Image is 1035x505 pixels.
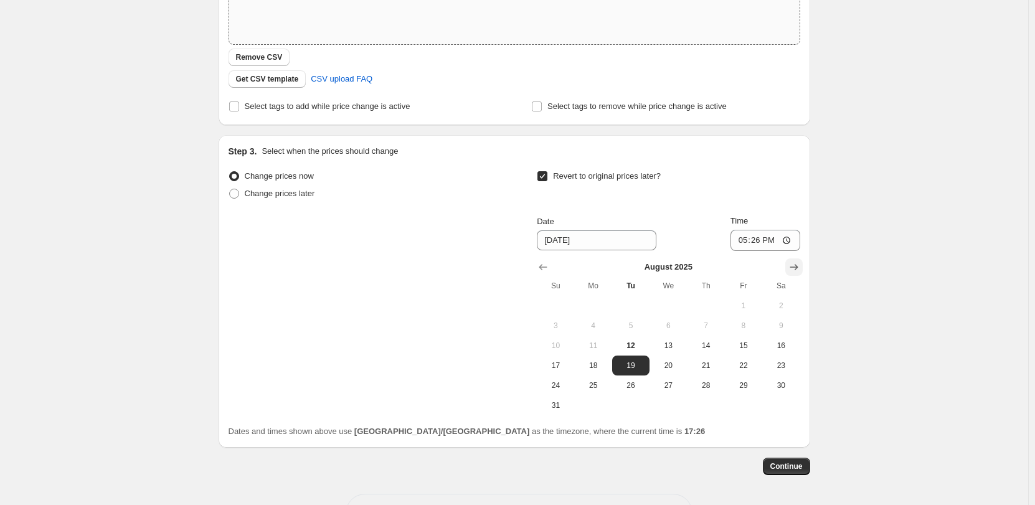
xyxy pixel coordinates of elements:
[655,281,682,291] span: We
[303,69,380,89] a: CSV upload FAQ
[229,145,257,158] h2: Step 3.
[767,361,795,370] span: 23
[650,316,687,336] button: Wednesday August 6 2025
[537,336,574,356] button: Sunday August 10 2025
[762,375,800,395] button: Saturday August 30 2025
[537,276,574,296] th: Sunday
[725,276,762,296] th: Friday
[617,361,645,370] span: 19
[542,281,569,291] span: Su
[575,316,612,336] button: Monday August 4 2025
[617,380,645,390] span: 26
[617,321,645,331] span: 5
[684,427,705,436] b: 17:26
[725,375,762,395] button: Friday August 29 2025
[537,395,574,415] button: Sunday August 31 2025
[763,458,810,475] button: Continue
[725,296,762,316] button: Friday August 1 2025
[542,400,569,410] span: 31
[537,375,574,395] button: Sunday August 24 2025
[650,336,687,356] button: Wednesday August 13 2025
[537,356,574,375] button: Sunday August 17 2025
[245,101,410,111] span: Select tags to add while price change is active
[655,341,682,351] span: 13
[575,356,612,375] button: Monday August 18 2025
[580,341,607,351] span: 11
[612,276,650,296] th: Tuesday
[575,375,612,395] button: Monday August 25 2025
[245,171,314,181] span: Change prices now
[762,336,800,356] button: Saturday August 16 2025
[730,361,757,370] span: 22
[542,361,569,370] span: 17
[692,321,719,331] span: 7
[655,321,682,331] span: 6
[767,321,795,331] span: 9
[542,380,569,390] span: 24
[547,101,727,111] span: Select tags to remove while price change is active
[229,70,306,88] button: Get CSV template
[617,281,645,291] span: Tu
[687,375,724,395] button: Thursday August 28 2025
[236,52,283,62] span: Remove CSV
[692,361,719,370] span: 21
[762,316,800,336] button: Saturday August 9 2025
[655,361,682,370] span: 20
[537,217,554,226] span: Date
[762,356,800,375] button: Saturday August 23 2025
[767,301,795,311] span: 2
[730,321,757,331] span: 8
[730,380,757,390] span: 29
[687,356,724,375] button: Thursday August 21 2025
[730,281,757,291] span: Fr
[687,316,724,336] button: Thursday August 7 2025
[542,341,569,351] span: 10
[692,380,719,390] span: 28
[612,336,650,356] button: Today Tuesday August 12 2025
[730,216,748,225] span: Time
[730,341,757,351] span: 15
[575,276,612,296] th: Monday
[245,189,315,198] span: Change prices later
[311,73,372,85] span: CSV upload FAQ
[575,336,612,356] button: Monday August 11 2025
[542,321,569,331] span: 3
[725,316,762,336] button: Friday August 8 2025
[767,281,795,291] span: Sa
[229,427,706,436] span: Dates and times shown above use as the timezone, where the current time is
[580,321,607,331] span: 4
[692,341,719,351] span: 14
[687,336,724,356] button: Thursday August 14 2025
[730,301,757,311] span: 1
[580,361,607,370] span: 18
[650,375,687,395] button: Wednesday August 27 2025
[617,341,645,351] span: 12
[236,74,299,84] span: Get CSV template
[692,281,719,291] span: Th
[650,276,687,296] th: Wednesday
[725,336,762,356] button: Friday August 15 2025
[655,380,682,390] span: 27
[537,316,574,336] button: Sunday August 3 2025
[534,258,552,276] button: Show previous month, July 2025
[580,380,607,390] span: 25
[767,380,795,390] span: 30
[687,276,724,296] th: Thursday
[537,230,656,250] input: 8/12/2025
[580,281,607,291] span: Mo
[612,375,650,395] button: Tuesday August 26 2025
[767,341,795,351] span: 16
[785,258,803,276] button: Show next month, September 2025
[612,316,650,336] button: Tuesday August 5 2025
[762,296,800,316] button: Saturday August 2 2025
[730,230,800,251] input: 12:00
[770,461,803,471] span: Continue
[612,356,650,375] button: Tuesday August 19 2025
[650,356,687,375] button: Wednesday August 20 2025
[762,276,800,296] th: Saturday
[553,171,661,181] span: Revert to original prices later?
[354,427,529,436] b: [GEOGRAPHIC_DATA]/[GEOGRAPHIC_DATA]
[725,356,762,375] button: Friday August 22 2025
[229,49,290,66] button: Remove CSV
[262,145,398,158] p: Select when the prices should change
